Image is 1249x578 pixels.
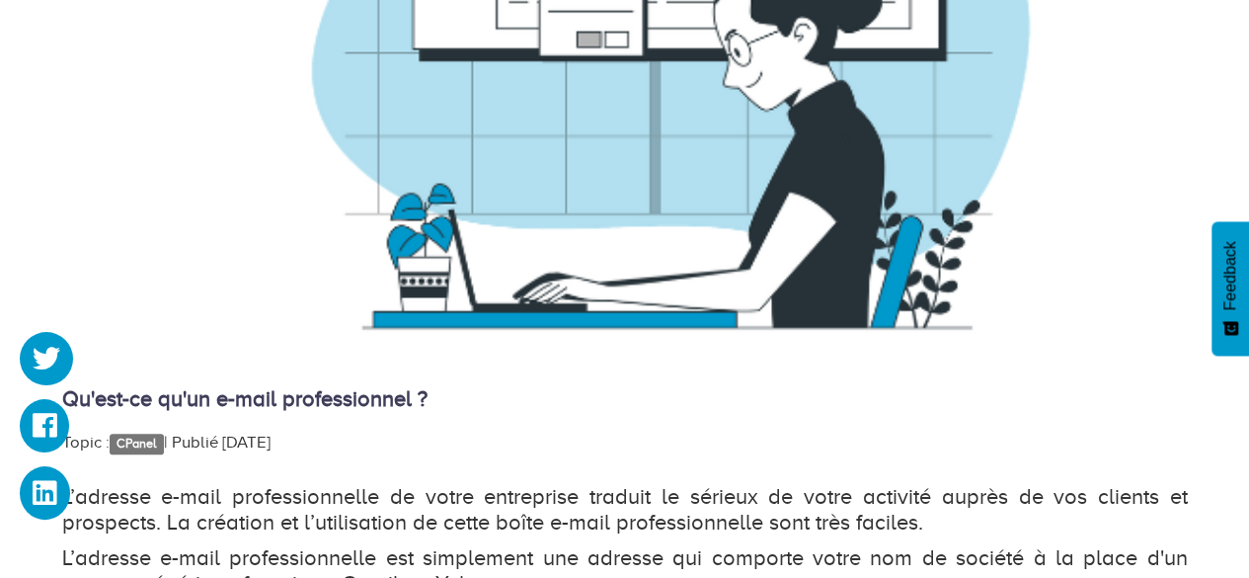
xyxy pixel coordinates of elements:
span: Publié [DATE] [172,433,271,452]
span: Topic : | [62,433,168,452]
h4: Qu'est-ce qu'un e-mail professionnel ? [62,387,1188,411]
button: Feedback - Afficher l’enquête [1211,221,1249,356]
span: Feedback [1221,241,1239,310]
p: L’adresse e-mail professionnelle de votre entreprise traduit le sérieux de votre activité auprès ... [62,484,1188,536]
a: CPanel [110,434,164,454]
